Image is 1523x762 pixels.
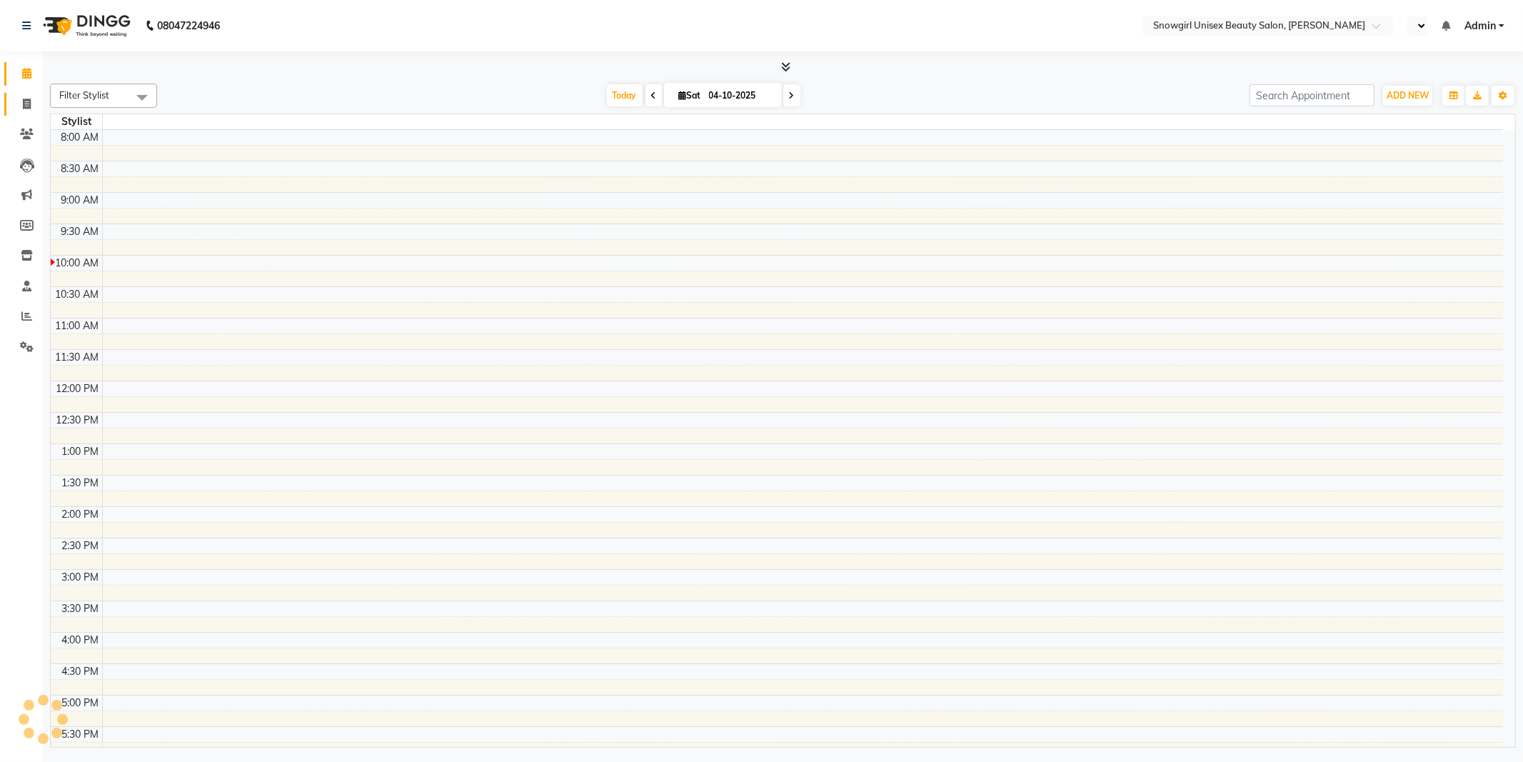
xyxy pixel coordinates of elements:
[675,90,705,101] span: Sat
[59,507,102,522] div: 2:00 PM
[59,538,102,553] div: 2:30 PM
[59,476,102,491] div: 1:30 PM
[51,114,102,129] div: Stylist
[59,570,102,585] div: 3:00 PM
[53,287,102,302] div: 10:30 AM
[705,85,776,106] input: 2025-10-04
[1464,19,1496,34] span: Admin
[59,89,109,101] span: Filter Stylist
[36,6,134,46] img: logo
[59,727,102,742] div: 5:30 PM
[59,696,102,711] div: 5:00 PM
[1250,84,1374,106] input: Search Appointment
[1383,86,1432,106] button: ADD NEW
[53,256,102,271] div: 10:00 AM
[59,633,102,648] div: 4:00 PM
[607,84,643,106] span: Today
[59,601,102,616] div: 3:30 PM
[54,413,102,428] div: 12:30 PM
[59,161,102,176] div: 8:30 AM
[54,381,102,396] div: 12:00 PM
[59,224,102,239] div: 9:30 AM
[59,130,102,145] div: 8:00 AM
[1387,90,1429,101] span: ADD NEW
[157,6,220,46] b: 08047224946
[59,444,102,459] div: 1:00 PM
[53,350,102,365] div: 11:30 AM
[59,193,102,208] div: 9:00 AM
[53,319,102,334] div: 11:00 AM
[59,664,102,679] div: 4:30 PM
